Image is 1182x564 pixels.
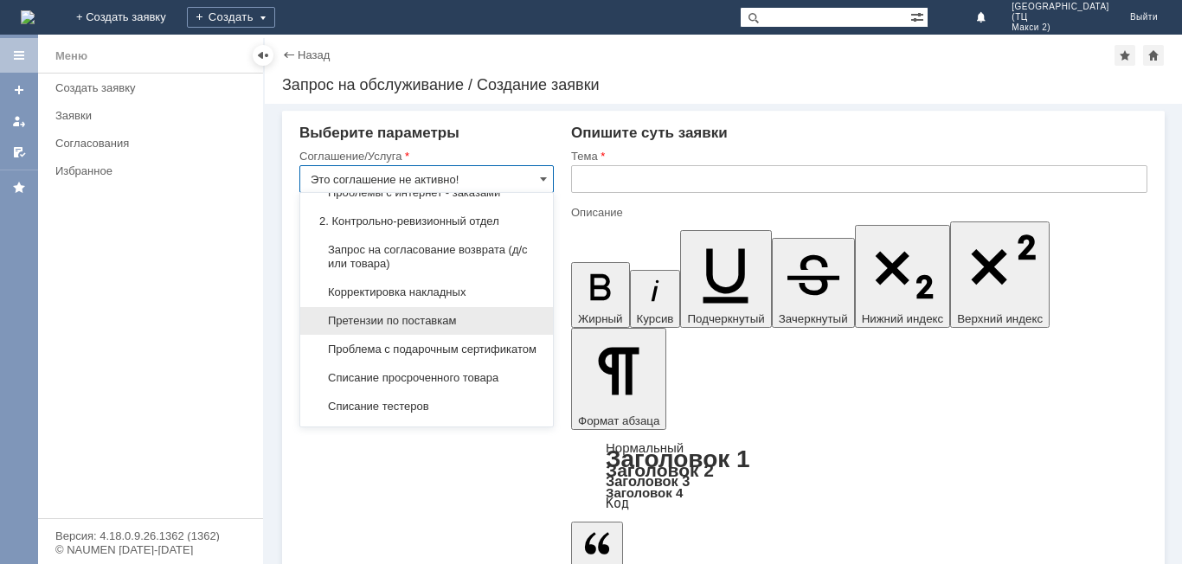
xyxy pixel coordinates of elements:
[21,10,35,24] img: logo
[55,530,246,542] div: Версия: 4.18.0.9.26.1362 (1362)
[253,45,273,66] div: Скрыть меню
[606,440,684,455] a: Нормальный
[1115,45,1135,66] div: Добавить в избранное
[779,312,848,325] span: Зачеркнутый
[571,125,728,141] span: Опишите суть заявки
[571,151,1144,162] div: Тема
[637,312,674,325] span: Курсив
[630,270,681,328] button: Курсив
[311,186,543,200] span: Проблемы с интернет - заказами
[606,473,690,489] a: Заголовок 3
[311,371,543,385] span: Списание просроченного товара
[5,76,33,104] a: Создать заявку
[1143,45,1164,66] div: Сделать домашней страницей
[606,445,750,472] a: Заголовок 1
[687,312,764,325] span: Подчеркнутый
[48,74,260,101] a: Создать заявку
[571,328,666,430] button: Формат абзаца
[1012,12,1109,22] span: (ТЦ
[299,151,550,162] div: Соглашение/Услуга
[862,312,944,325] span: Нижний индекс
[311,400,543,413] span: Списание тестеров
[957,312,1043,325] span: Верхний индекс
[55,46,87,67] div: Меню
[55,81,253,94] div: Создать заявку
[606,485,683,500] a: Заголовок 4
[311,215,543,228] span: 2. Контрольно-ревизионный отдел
[910,8,928,24] span: Расширенный поиск
[55,164,234,177] div: Избранное
[55,137,253,150] div: Согласования
[187,7,275,28] div: Создать
[21,10,35,24] a: Перейти на домашнюю страницу
[299,125,459,141] span: Выберите параметры
[311,314,543,328] span: Претензии по поставкам
[578,414,659,427] span: Формат абзаца
[571,262,630,328] button: Жирный
[680,230,771,328] button: Подчеркнутый
[5,107,33,135] a: Мои заявки
[311,285,543,299] span: Корректировка накладных
[55,544,246,555] div: © NAUMEN [DATE]-[DATE]
[606,496,629,511] a: Код
[298,48,330,61] a: Назад
[571,207,1144,218] div: Описание
[606,460,714,480] a: Заголовок 2
[311,243,543,271] span: Запрос на согласование возврата (д/с или товара)
[772,238,855,328] button: Зачеркнутый
[55,109,253,122] div: Заявки
[5,138,33,166] a: Мои согласования
[578,312,623,325] span: Жирный
[950,221,1050,328] button: Верхний индекс
[48,102,260,129] a: Заявки
[1012,22,1109,33] span: Макси 2)
[571,442,1147,510] div: Формат абзаца
[1012,2,1109,12] span: [GEOGRAPHIC_DATA]
[855,225,951,328] button: Нижний индекс
[282,76,1165,93] div: Запрос на обслуживание / Создание заявки
[48,130,260,157] a: Согласования
[311,343,543,356] span: Проблема с подарочным сертификатом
